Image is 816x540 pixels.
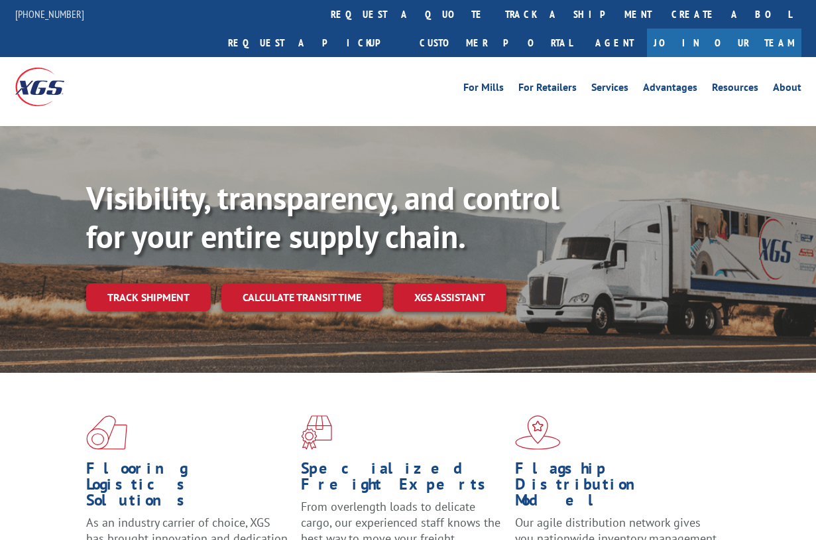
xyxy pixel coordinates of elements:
a: [PHONE_NUMBER] [15,7,84,21]
a: Services [591,82,628,97]
b: Visibility, transparency, and control for your entire supply chain. [86,177,559,257]
h1: Flagship Distribution Model [515,460,720,515]
a: Customer Portal [410,29,582,57]
a: Resources [712,82,758,97]
a: For Mills [463,82,504,97]
h1: Flooring Logistics Solutions [86,460,291,515]
a: For Retailers [518,82,577,97]
img: xgs-icon-flagship-distribution-model-red [515,415,561,450]
a: Track shipment [86,283,211,311]
a: Join Our Team [647,29,801,57]
a: Request a pickup [218,29,410,57]
img: xgs-icon-focused-on-flooring-red [301,415,332,450]
a: Advantages [643,82,697,97]
a: XGS ASSISTANT [393,283,506,312]
a: Agent [582,29,647,57]
a: Calculate transit time [221,283,382,312]
img: xgs-icon-total-supply-chain-intelligence-red [86,415,127,450]
h1: Specialized Freight Experts [301,460,506,499]
a: About [773,82,801,97]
